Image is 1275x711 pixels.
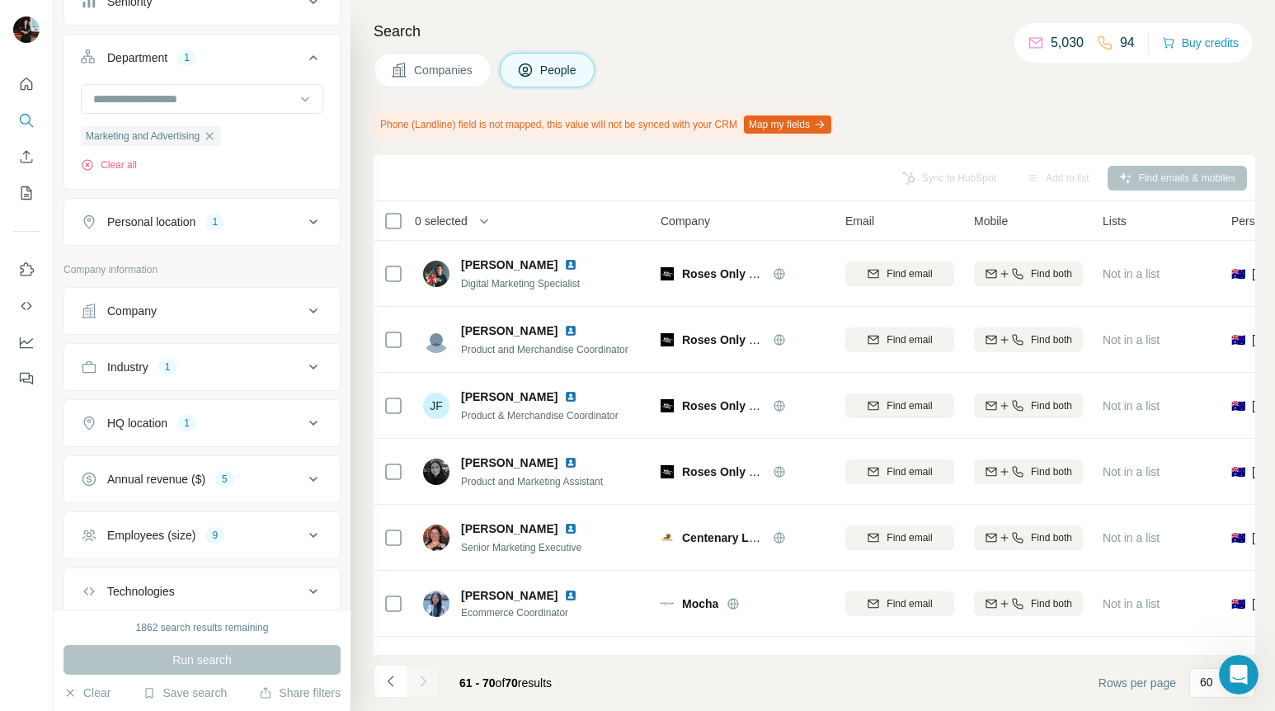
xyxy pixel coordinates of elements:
span: Find email [887,530,932,545]
div: Department [107,49,167,66]
span: Find both [1031,398,1072,413]
button: Quick start [13,69,40,99]
span: results [459,676,552,690]
div: Technologies [107,583,175,600]
button: Clear [64,685,111,701]
span: 🇦🇺 [1231,266,1245,282]
button: Find both [974,525,1083,550]
span: Not in a list [1103,597,1160,610]
span: Roses Only Group [GEOGRAPHIC_DATA] [682,465,910,478]
button: Employees (size)9 [64,516,340,555]
img: Logo of Roses Only Group Australia [661,399,674,412]
button: Use Surfe API [13,291,40,321]
img: Logo of Roses Only Group Australia [661,465,674,478]
div: 1 [177,50,196,65]
span: Not in a list [1103,333,1160,346]
span: People [540,62,578,78]
span: [PERSON_NAME] [461,520,558,537]
span: Product and Marketing Assistant [461,476,603,487]
span: 🇦🇺 [1231,530,1245,546]
span: [PERSON_NAME] [461,587,558,604]
button: Save search [143,685,227,701]
img: LinkedIn logo [564,589,577,602]
div: Company [107,303,157,319]
div: 1862 search results remaining [136,620,269,635]
img: LinkedIn logo [564,324,577,337]
iframe: Intercom live chat [1219,655,1259,695]
button: Share filters [259,685,341,701]
button: Annual revenue ($)5 [64,459,340,499]
span: Find both [1031,596,1072,611]
p: 60 [1200,674,1213,690]
span: Senior Marketing Executive [461,542,581,553]
span: 70 [505,676,518,690]
button: Find email [845,261,954,286]
p: Company information [64,262,341,277]
button: Find both [974,591,1083,616]
span: 🇦🇺 [1231,596,1245,612]
div: 9 [205,528,224,543]
div: Industry [107,359,148,375]
button: Enrich CSV [13,142,40,172]
span: Rows per page [1099,675,1176,691]
button: Find email [845,327,954,352]
span: Marketing and Advertising [86,129,200,144]
button: Find both [974,393,1083,418]
button: My lists [13,178,40,208]
button: Clear all [81,158,137,172]
div: Employees (size) [107,527,195,544]
span: Find email [887,464,932,479]
span: Find both [1031,464,1072,479]
button: Find both [974,261,1083,286]
p: 94 [1120,33,1135,53]
img: LinkedIn logo [564,522,577,535]
button: Navigate to previous page [374,665,407,698]
span: [PERSON_NAME] [461,257,558,273]
span: Find email [887,332,932,347]
img: Avatar [423,459,449,485]
img: Logo of Mocha [661,597,674,610]
div: 1 [205,214,224,229]
button: Department1 [64,38,340,84]
span: Roses Only Group [GEOGRAPHIC_DATA] [682,267,910,280]
button: Technologies [64,572,340,611]
img: Avatar [423,327,449,353]
img: LinkedIn logo [564,655,577,668]
img: Logo of Roses Only Group Australia [661,267,674,280]
img: Logo of Roses Only Group Australia [661,333,674,346]
button: Feedback [13,364,40,393]
img: LinkedIn logo [564,456,577,469]
span: Email [845,213,874,229]
button: HQ location1 [64,403,340,443]
span: 🇦🇺 [1231,332,1245,348]
span: Not in a list [1103,399,1160,412]
span: 🇦🇺 [1231,464,1245,480]
span: 🇦🇺 [1231,398,1245,414]
div: 1 [158,360,177,374]
div: Annual revenue ($) [107,471,205,487]
span: [PERSON_NAME] [461,454,558,471]
button: Find both [974,327,1083,352]
button: Company [64,291,340,331]
button: Find email [845,393,954,418]
h4: Search [374,20,1255,43]
img: Avatar [13,16,40,43]
button: Dashboard [13,327,40,357]
span: Ecommerce Coordinator [461,605,597,620]
span: Roses Only Group [GEOGRAPHIC_DATA] [682,399,910,412]
div: JF [423,393,449,419]
span: Company [661,213,710,229]
span: [PERSON_NAME] [461,323,558,339]
span: Not in a list [1103,465,1160,478]
span: Lists [1103,213,1127,229]
button: Buy credits [1162,31,1239,54]
img: LinkedIn logo [564,258,577,271]
span: Mobile [974,213,1008,229]
span: Find email [887,398,932,413]
span: Product and Merchandise Coordinator [461,344,628,355]
div: 5 [215,472,234,487]
button: Find both [974,459,1083,484]
span: Digital Marketing Specialist [461,278,580,290]
div: HQ location [107,415,167,431]
span: Find both [1031,332,1072,347]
